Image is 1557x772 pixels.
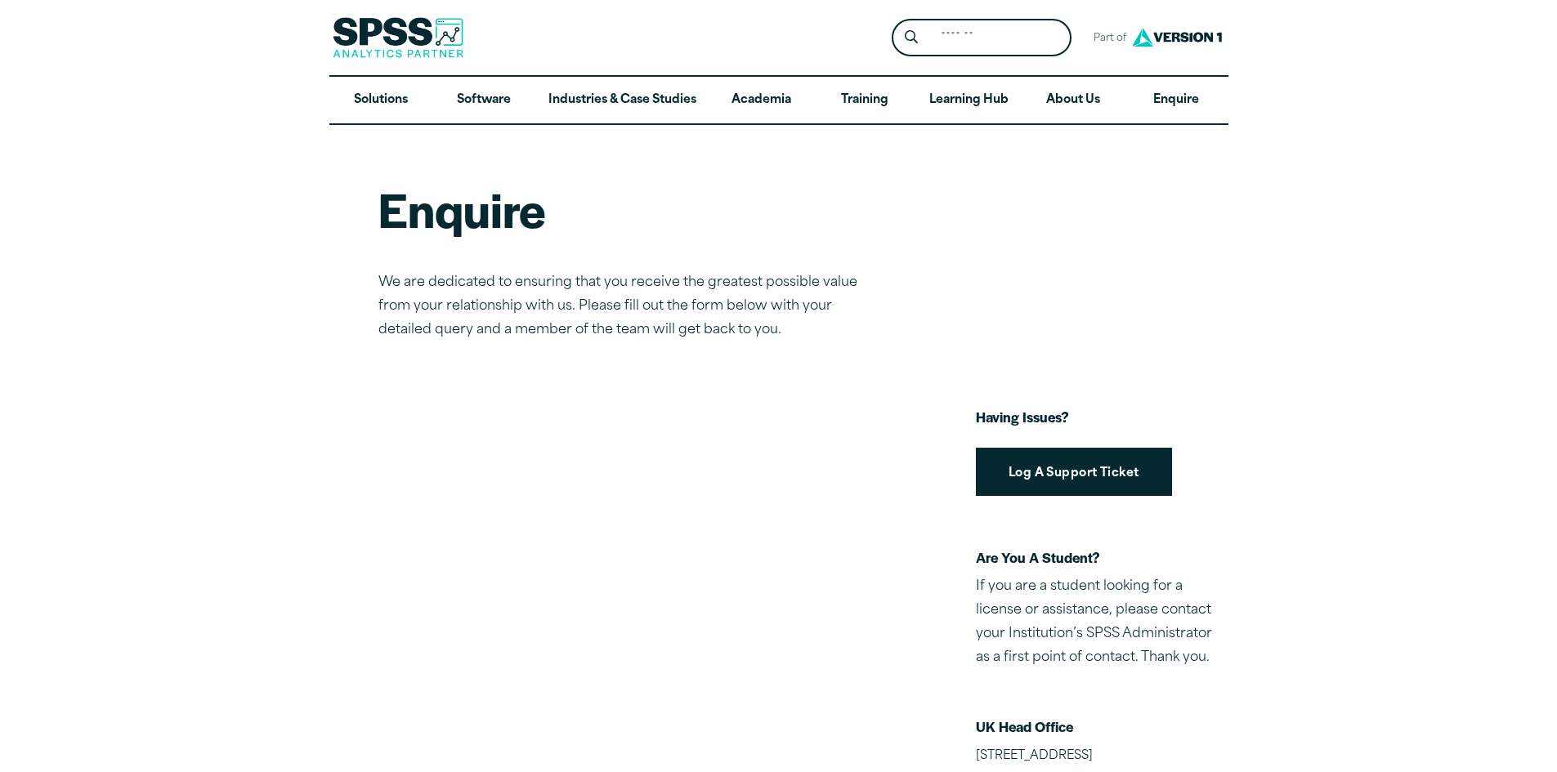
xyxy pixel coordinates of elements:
[896,23,926,53] button: Search magnifying glass icon
[432,77,535,124] a: Software
[976,717,1228,736] h3: UK Head Office
[976,547,1100,567] strong: Are You A Student?
[916,77,1022,124] a: Learning Hub
[892,19,1072,57] form: Site Header Search Form
[1125,77,1228,124] a: Enquire
[1085,27,1128,51] span: Part of
[905,30,918,44] svg: Search magnifying glass icon
[378,271,869,341] p: We are dedicated to ensuring that you receive the greatest possible value from your relationship ...
[535,77,709,124] a: Industries & Case Studies
[1128,22,1226,52] img: Version1 Logo
[1022,77,1125,124] a: About Us
[333,17,463,58] img: SPSS Analytics Partner
[329,77,432,124] a: Solutions
[976,448,1172,496] a: Log A Support Ticket
[329,77,1228,124] nav: Desktop version of site main menu
[812,77,915,124] a: Training
[976,575,1228,669] p: If you are a student looking for a license or assistance, please contact your Institution’s SPSS ...
[709,77,812,124] a: Academia
[976,408,1228,426] h3: Having Issues?
[378,177,869,241] h1: Enquire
